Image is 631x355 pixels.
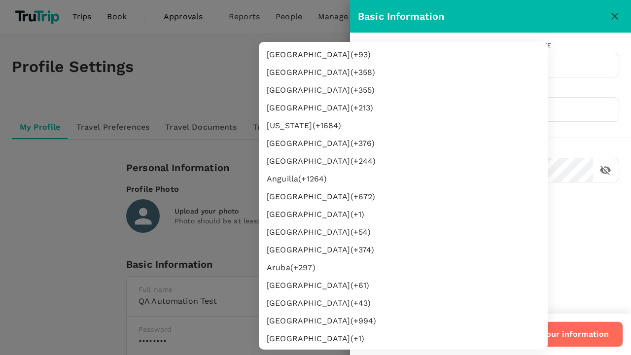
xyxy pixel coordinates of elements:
[259,259,548,277] li: Aruba (+ 297 )
[259,223,548,241] li: [GEOGRAPHIC_DATA] (+ 54 )
[259,294,548,312] li: [GEOGRAPHIC_DATA] (+ 43 )
[259,277,548,294] li: [GEOGRAPHIC_DATA] (+ 61 )
[259,152,548,170] li: [GEOGRAPHIC_DATA] (+ 244 )
[259,241,548,259] li: [GEOGRAPHIC_DATA] (+ 374 )
[259,64,548,81] li: [GEOGRAPHIC_DATA] (+ 358 )
[259,46,548,64] li: [GEOGRAPHIC_DATA] (+ 93 )
[259,81,548,99] li: [GEOGRAPHIC_DATA] (+ 355 )
[259,99,548,117] li: [GEOGRAPHIC_DATA] (+ 213 )
[259,135,548,152] li: [GEOGRAPHIC_DATA] (+ 376 )
[259,170,548,188] li: Anguilla (+ 1264 )
[259,330,548,348] li: [GEOGRAPHIC_DATA] (+ 1 )
[259,312,548,330] li: [GEOGRAPHIC_DATA] (+ 994 )
[259,188,548,206] li: [GEOGRAPHIC_DATA] (+ 672 )
[259,206,548,223] li: [GEOGRAPHIC_DATA] (+ 1 )
[259,117,548,135] li: [US_STATE] (+ 1684 )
